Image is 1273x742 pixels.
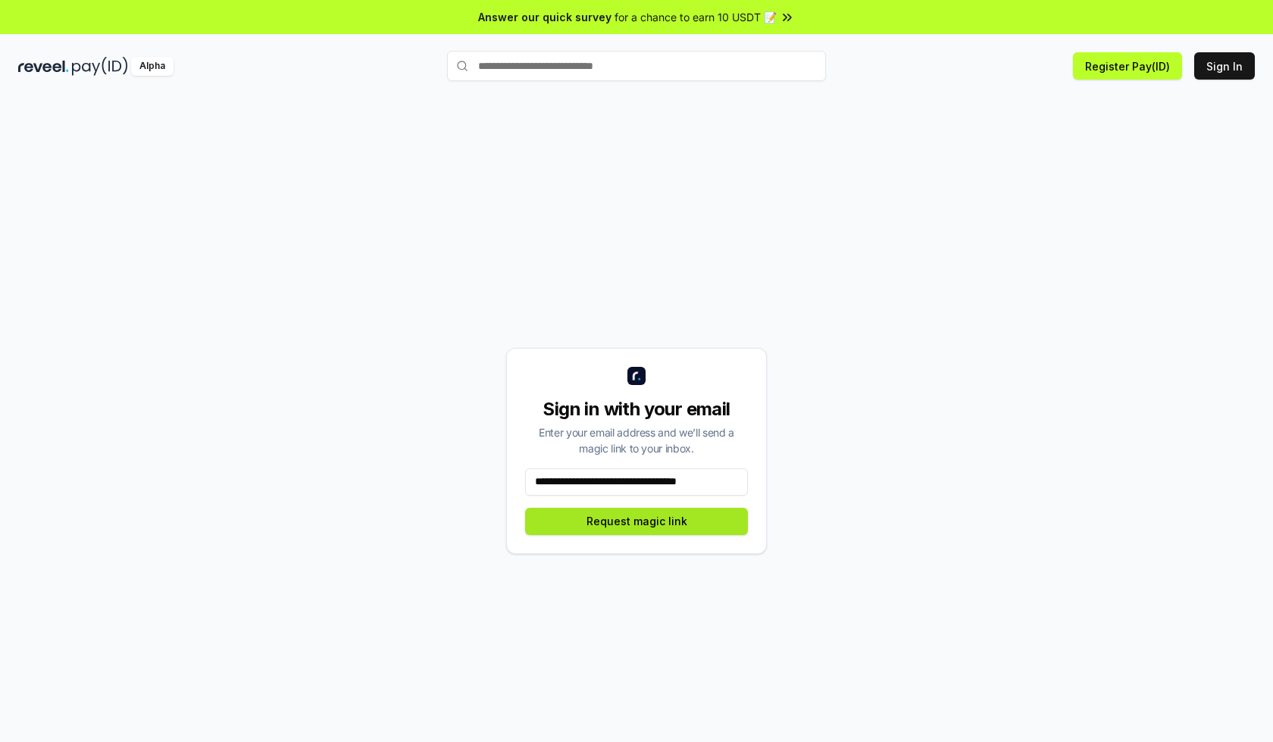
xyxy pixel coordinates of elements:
[1194,52,1255,80] button: Sign In
[478,9,611,25] span: Answer our quick survey
[131,57,174,76] div: Alpha
[72,57,128,76] img: pay_id
[615,9,777,25] span: for a chance to earn 10 USDT 📝
[627,367,646,385] img: logo_small
[525,424,748,456] div: Enter your email address and we’ll send a magic link to your inbox.
[525,508,748,535] button: Request magic link
[525,397,748,421] div: Sign in with your email
[1073,52,1182,80] button: Register Pay(ID)
[18,57,69,76] img: reveel_dark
